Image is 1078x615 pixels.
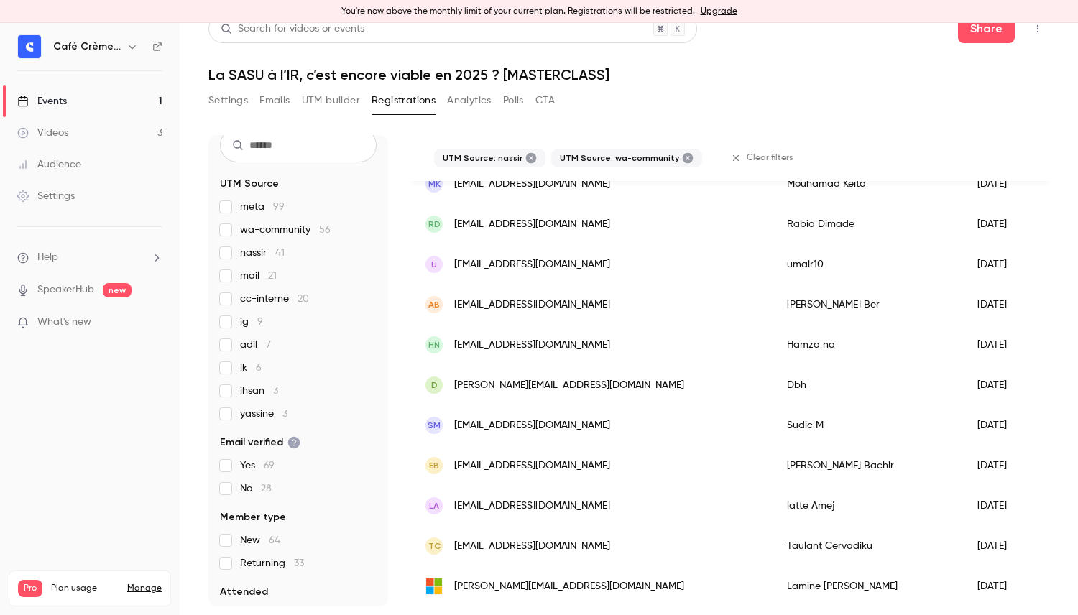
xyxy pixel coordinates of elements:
[53,40,121,54] h6: Café Crème Club
[240,384,278,398] span: ihsan
[319,225,331,235] span: 56
[454,177,610,192] span: [EMAIL_ADDRESS][DOMAIN_NAME]
[963,164,1036,204] div: [DATE]
[240,533,280,547] span: New
[37,250,58,265] span: Help
[428,419,441,432] span: SM
[963,325,1036,365] div: [DATE]
[429,499,439,512] span: lA
[240,269,277,283] span: mail
[208,89,248,112] button: Settings
[525,152,537,164] button: Remove "nassir" from selected "UTM Source" filter
[17,126,68,140] div: Videos
[773,365,963,405] div: Dbh
[431,379,438,392] span: D
[268,271,277,281] span: 21
[773,325,963,365] div: Hamza na
[454,418,610,433] span: [EMAIL_ADDRESS][DOMAIN_NAME]
[240,292,309,306] span: cc-interne
[535,89,555,112] button: CTA
[429,459,439,472] span: EB
[428,218,441,231] span: RD
[425,578,443,595] img: live.fr
[17,157,81,172] div: Audience
[273,202,285,212] span: 99
[266,340,271,350] span: 7
[208,66,1049,83] h1: La SASU à l’IR, c’est encore viable en 2025 ? [MASTERCLASS]
[454,338,610,353] span: [EMAIL_ADDRESS][DOMAIN_NAME]
[240,458,275,473] span: Yes
[240,246,285,260] span: nassir
[963,486,1036,526] div: [DATE]
[963,445,1036,486] div: [DATE]
[773,486,963,526] div: latte Amej
[220,435,300,450] span: Email verified
[18,580,42,597] span: Pro
[963,365,1036,405] div: [DATE]
[37,282,94,297] a: SpeakerHub
[428,298,440,311] span: AB
[372,89,436,112] button: Registrations
[963,244,1036,285] div: [DATE]
[17,189,75,203] div: Settings
[773,244,963,285] div: umair10
[454,257,610,272] span: [EMAIL_ADDRESS][DOMAIN_NAME]
[682,152,694,164] button: Remove "wa-community" from selected "UTM Source" filter
[958,14,1015,43] button: Share
[257,317,263,327] span: 9
[963,405,1036,445] div: [DATE]
[275,248,285,258] span: 41
[454,458,610,473] span: [EMAIL_ADDRESS][DOMAIN_NAME]
[240,223,331,237] span: wa-community
[773,204,963,244] div: Rabia Dimade
[454,378,684,393] span: [PERSON_NAME][EMAIL_ADDRESS][DOMAIN_NAME]
[963,204,1036,244] div: [DATE]
[127,583,162,594] a: Manage
[259,89,290,112] button: Emails
[773,526,963,566] div: Taulant Cervadiku
[273,386,278,396] span: 3
[428,338,440,351] span: Hn
[37,315,91,330] span: What's new
[256,363,262,373] span: 6
[747,152,793,164] span: Clear filters
[447,89,492,112] button: Analytics
[103,283,132,297] span: new
[443,152,522,164] span: UTM Source: nassir
[963,566,1036,606] div: [DATE]
[454,297,610,313] span: [EMAIL_ADDRESS][DOMAIN_NAME]
[240,407,287,421] span: yassine
[302,89,360,112] button: UTM builder
[428,177,441,190] span: MK
[454,499,610,514] span: [EMAIL_ADDRESS][DOMAIN_NAME]
[145,316,162,329] iframe: Noticeable Trigger
[264,461,275,471] span: 69
[963,285,1036,325] div: [DATE]
[18,35,41,58] img: Café Crème Club
[240,200,285,214] span: meta
[51,583,119,594] span: Plan usage
[240,361,262,375] span: lk
[725,147,802,170] button: Clear filters
[240,315,263,329] span: ig
[431,258,437,271] span: u
[261,484,272,494] span: 28
[269,535,280,545] span: 64
[220,510,286,524] span: Member type
[454,539,610,554] span: [EMAIL_ADDRESS][DOMAIN_NAME]
[298,294,309,304] span: 20
[220,585,268,599] span: Attended
[240,338,271,352] span: adil
[240,556,304,570] span: Returning
[701,6,737,17] a: Upgrade
[963,526,1036,566] div: [DATE]
[503,89,524,112] button: Polls
[17,250,162,265] li: help-dropdown-opener
[773,164,963,204] div: Mouhamad Keita
[240,481,272,496] span: No
[282,409,287,419] span: 3
[294,558,304,568] span: 33
[220,177,279,191] span: UTM Source
[221,22,364,37] div: Search for videos or events
[560,152,679,164] span: UTM Source: wa-community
